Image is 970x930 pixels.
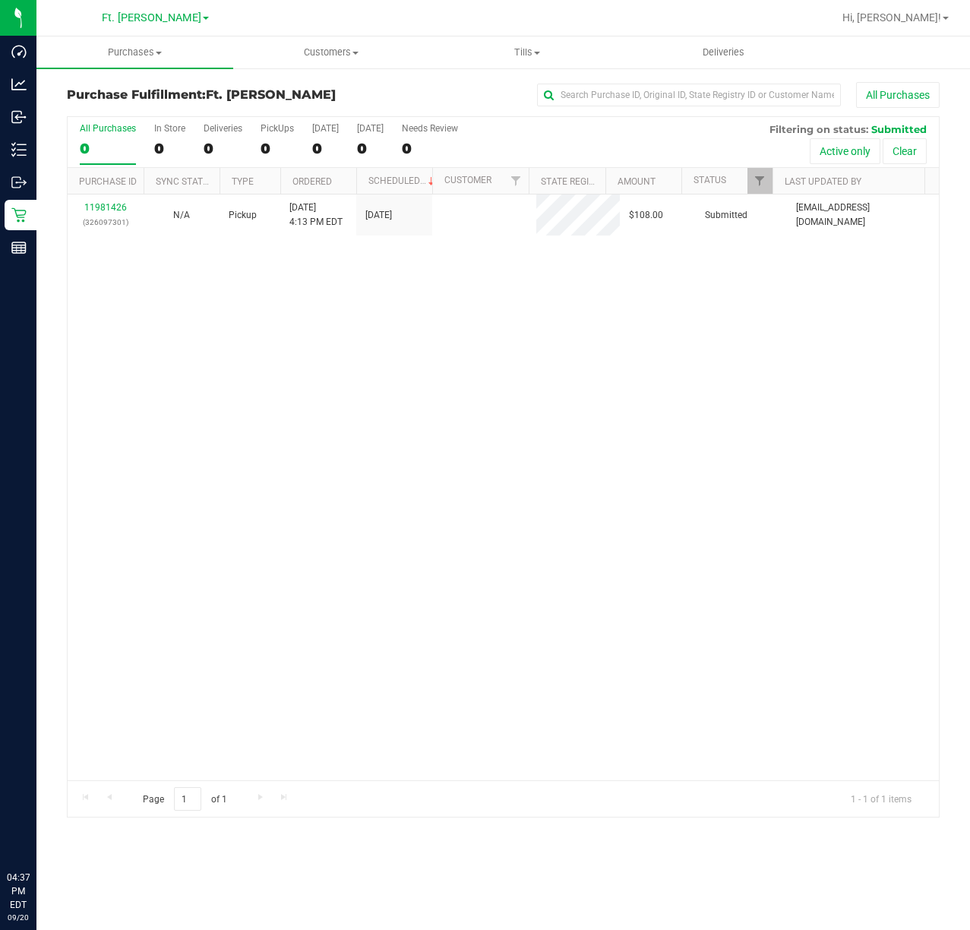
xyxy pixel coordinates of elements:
[174,787,201,811] input: 1
[67,88,358,102] h3: Purchase Fulfillment:
[312,140,339,157] div: 0
[618,176,656,187] a: Amount
[842,11,941,24] span: Hi, [PERSON_NAME]!
[871,123,927,135] span: Submitted
[232,176,254,187] a: Type
[747,168,773,194] a: Filter
[796,201,930,229] span: [EMAIL_ADDRESS][DOMAIN_NAME]
[36,46,233,59] span: Purchases
[504,168,529,194] a: Filter
[15,808,61,854] iframe: Resource center
[357,123,384,134] div: [DATE]
[229,208,257,223] span: Pickup
[444,175,491,185] a: Customer
[769,123,868,135] span: Filtering on status:
[130,787,239,811] span: Page of 1
[705,208,747,223] span: Submitted
[233,36,430,68] a: Customers
[234,46,429,59] span: Customers
[682,46,765,59] span: Deliveries
[80,140,136,157] div: 0
[402,123,458,134] div: Needs Review
[36,36,233,68] a: Purchases
[80,123,136,134] div: All Purchases
[537,84,841,106] input: Search Purchase ID, Original ID, State Registry ID or Customer Name...
[45,806,63,824] iframe: Resource center unread badge
[102,11,201,24] span: Ft. [PERSON_NAME]
[79,176,137,187] a: Purchase ID
[626,36,823,68] a: Deliveries
[429,36,626,68] a: Tills
[11,240,27,255] inline-svg: Reports
[365,208,392,223] span: [DATE]
[7,871,30,912] p: 04:37 PM EDT
[292,176,332,187] a: Ordered
[430,46,625,59] span: Tills
[206,87,336,102] span: Ft. [PERSON_NAME]
[785,176,861,187] a: Last Updated By
[154,140,185,157] div: 0
[11,175,27,190] inline-svg: Outbound
[11,44,27,59] inline-svg: Dashboard
[77,215,134,229] p: (326097301)
[839,787,924,810] span: 1 - 1 of 1 items
[11,77,27,92] inline-svg: Analytics
[810,138,880,164] button: Active only
[312,123,339,134] div: [DATE]
[204,140,242,157] div: 0
[261,123,294,134] div: PickUps
[357,140,384,157] div: 0
[7,912,30,923] p: 09/20
[84,202,127,213] a: 11981426
[11,142,27,157] inline-svg: Inventory
[541,176,621,187] a: State Registry ID
[402,140,458,157] div: 0
[11,207,27,223] inline-svg: Retail
[204,123,242,134] div: Deliveries
[173,210,190,220] span: Not Applicable
[173,208,190,223] button: N/A
[261,140,294,157] div: 0
[856,82,940,108] button: All Purchases
[883,138,927,164] button: Clear
[154,123,185,134] div: In Store
[156,176,214,187] a: Sync Status
[694,175,726,185] a: Status
[629,208,663,223] span: $108.00
[11,109,27,125] inline-svg: Inbound
[289,201,343,229] span: [DATE] 4:13 PM EDT
[368,176,438,186] a: Scheduled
